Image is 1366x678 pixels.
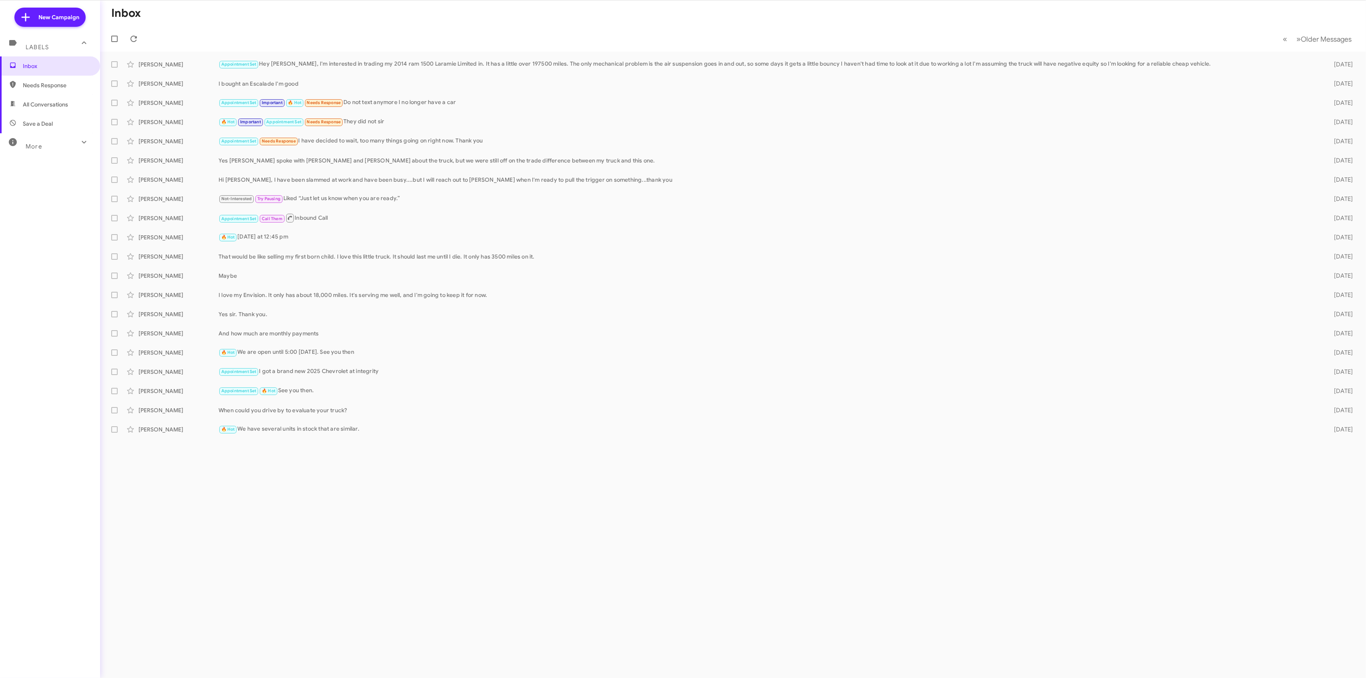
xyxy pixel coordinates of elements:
div: [PERSON_NAME] [138,80,219,88]
div: Liked “Just let us know when you are ready.” [219,194,1317,203]
div: [DATE] [1317,272,1360,280]
div: [DATE] [1317,99,1360,107]
div: I got a brand new 2025 Chevrolet at integrity [219,367,1317,376]
div: Hi [PERSON_NAME], I have been slammed at work and have been busy....but I will reach out to [PERS... [219,176,1317,184]
div: [PERSON_NAME] [138,368,219,376]
span: Important [262,100,283,105]
div: [DATE] at 12:45 pm [219,233,1317,242]
div: I love my Envision. It only has about 18,000 miles. It's serving me well, and I'm going to keep i... [219,291,1317,299]
div: [DATE] [1317,137,1360,145]
div: We have several units in stock that are similar. [219,425,1317,434]
span: Inbox [23,62,91,70]
div: [PERSON_NAME] [138,406,219,414]
div: [DATE] [1317,195,1360,203]
div: [DATE] [1317,425,1360,433]
div: Do not text anymore I no longer have a car [219,98,1317,107]
span: 🔥 Hot [221,235,235,240]
div: Hey [PERSON_NAME], I'm interested in trading my 2014 ram 1500 Laramie Limited in. It has a little... [219,60,1317,69]
div: [PERSON_NAME] [138,349,219,357]
div: [DATE] [1317,60,1360,68]
div: [DATE] [1317,329,1360,337]
div: [PERSON_NAME] [138,137,219,145]
div: [PERSON_NAME] [138,99,219,107]
span: Appointment Set [221,369,257,374]
span: Needs Response [262,138,296,144]
div: [PERSON_NAME] [138,291,219,299]
div: [DATE] [1317,156,1360,164]
span: New Campaign [38,13,79,21]
span: Appointment Set [221,388,257,393]
div: [PERSON_NAME] [138,387,219,395]
span: 🔥 Hot [288,100,301,105]
div: [DATE] [1317,406,1360,414]
div: I have decided to wait, too many things going on right now. Thank you [219,136,1317,146]
div: [DATE] [1317,80,1360,88]
span: Try Pausing [257,196,281,201]
span: » [1296,34,1301,44]
div: [DATE] [1317,214,1360,222]
span: Important [240,119,261,124]
div: [PERSON_NAME] [138,310,219,318]
span: Appointment Set [221,138,257,144]
span: More [26,143,42,150]
div: [DATE] [1317,310,1360,318]
div: [DATE] [1317,291,1360,299]
span: Older Messages [1301,35,1352,44]
div: Inbound Call [219,213,1317,223]
span: Appointment Set [221,100,257,105]
span: 🔥 Hot [262,388,275,393]
h1: Inbox [111,7,141,20]
div: They did not sir [219,117,1317,126]
div: [DATE] [1317,176,1360,184]
div: [DATE] [1317,368,1360,376]
span: 🔥 Hot [221,119,235,124]
span: Needs Response [307,119,341,124]
nav: Page navigation example [1278,31,1356,47]
div: [DATE] [1317,349,1360,357]
span: Not-Interested [221,196,252,201]
div: [PERSON_NAME] [138,272,219,280]
div: [PERSON_NAME] [138,118,219,126]
div: [DATE] [1317,387,1360,395]
span: « [1283,34,1287,44]
button: Next [1292,31,1356,47]
div: [PERSON_NAME] [138,253,219,261]
button: Previous [1278,31,1292,47]
div: That would be like selling my first born child. I love this little truck. It should last me until... [219,253,1317,261]
span: Appointment Set [221,216,257,221]
div: [PERSON_NAME] [138,156,219,164]
span: Call Them [262,216,283,221]
div: [PERSON_NAME] [138,425,219,433]
span: 🔥 Hot [221,350,235,355]
div: When could you drive by to evaluate your truck? [219,406,1317,414]
div: Yes sir. Thank you. [219,310,1317,318]
div: We are open until 5:00 [DATE]. See you then [219,348,1317,357]
div: [PERSON_NAME] [138,329,219,337]
div: [DATE] [1317,118,1360,126]
div: And how much are monthly payments [219,329,1317,337]
span: Labels [26,44,49,51]
span: Needs Response [307,100,341,105]
span: Appointment Set [266,119,301,124]
div: [PERSON_NAME] [138,60,219,68]
div: [PERSON_NAME] [138,176,219,184]
div: Maybe [219,272,1317,280]
div: I bought an Escalade I'm good [219,80,1317,88]
a: New Campaign [14,8,86,27]
span: Needs Response [23,81,91,89]
span: All Conversations [23,100,68,108]
div: Yes [PERSON_NAME] spoke with [PERSON_NAME] and [PERSON_NAME] about the truck, but we were still o... [219,156,1317,164]
div: [DATE] [1317,233,1360,241]
span: Appointment Set [221,62,257,67]
div: [PERSON_NAME] [138,214,219,222]
div: See you then. [219,386,1317,395]
span: 🔥 Hot [221,427,235,432]
div: [PERSON_NAME] [138,195,219,203]
div: [DATE] [1317,253,1360,261]
div: [PERSON_NAME] [138,233,219,241]
span: Save a Deal [23,120,53,128]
